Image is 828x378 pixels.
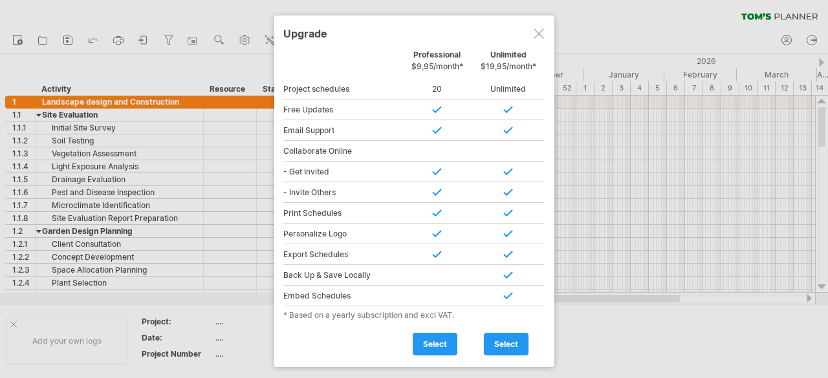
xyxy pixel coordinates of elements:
div: - Get Invited [283,162,402,182]
div: Embed Schedules [283,286,402,306]
div: Personalize Logo [283,224,402,244]
div: Professional [402,50,473,78]
div: - Invite Others [283,182,402,203]
div: Back Up & Save Locally [283,265,402,286]
a: select [484,333,528,355]
span: select [494,339,518,349]
div: Upgrade [283,21,545,45]
span: $19,95/month* [481,61,536,71]
div: 20 [402,79,473,100]
div: Unlimited [473,79,544,100]
div: * Based on a yearly subscription and excl VAT. [283,310,545,320]
div: Print Schedules [283,203,402,224]
div: Collaborate Online [283,141,402,162]
div: Export Schedules [283,244,402,265]
div: Unlimited [473,50,544,78]
span: select [423,339,447,349]
div: Email Support [283,120,402,141]
div: Project schedules [283,79,402,100]
a: select [413,333,457,355]
span: $9,95/month* [411,61,463,71]
div: Free Updates [283,100,402,120]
